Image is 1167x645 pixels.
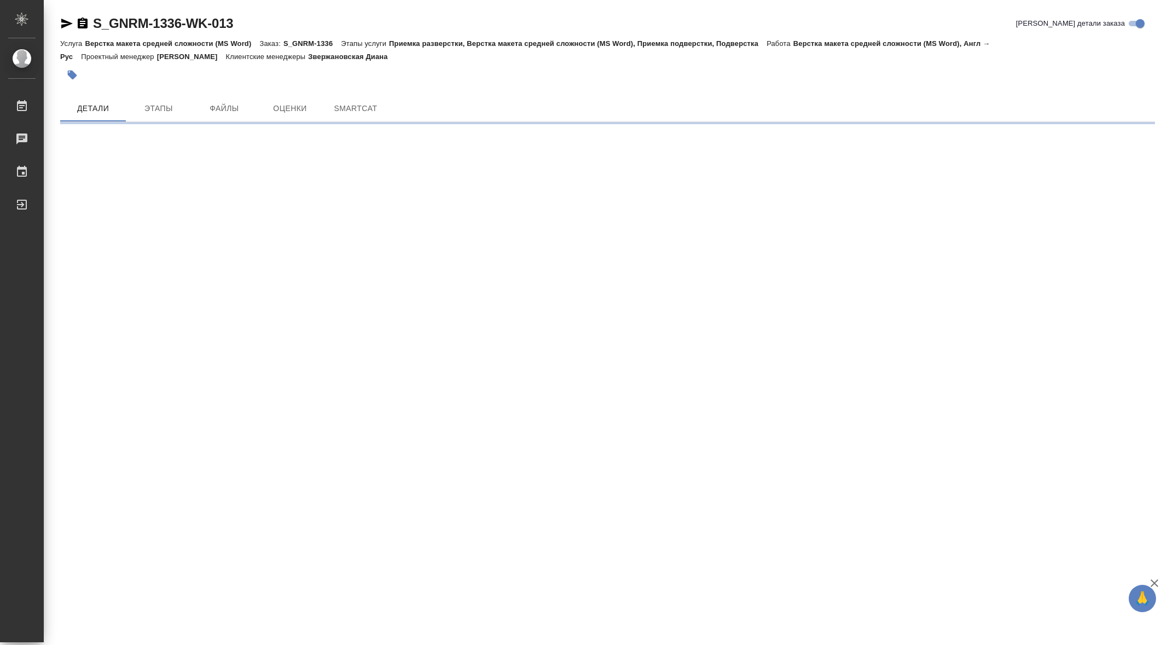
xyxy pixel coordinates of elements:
[132,102,185,115] span: Этапы
[226,53,309,61] p: Клиентские менеджеры
[60,39,85,48] p: Услуга
[60,63,84,87] button: Добавить тэг
[198,102,251,115] span: Файлы
[341,39,389,48] p: Этапы услуги
[1133,587,1152,610] span: 🙏
[85,39,259,48] p: Верстка макета средней сложности (MS Word)
[308,53,396,61] p: Звержановская Диана
[157,53,226,61] p: [PERSON_NAME]
[264,102,316,115] span: Оценки
[67,102,119,115] span: Детали
[259,39,283,48] p: Заказ:
[93,16,233,31] a: S_GNRM-1336-WK-013
[1129,585,1156,612] button: 🙏
[81,53,156,61] p: Проектный менеджер
[283,39,341,48] p: S_GNRM-1336
[767,39,793,48] p: Работа
[329,102,382,115] span: SmartCat
[60,17,73,30] button: Скопировать ссылку для ЯМессенджера
[76,17,89,30] button: Скопировать ссылку
[1016,18,1125,29] span: [PERSON_NAME] детали заказа
[389,39,767,48] p: Приемка разверстки, Верстка макета средней сложности (MS Word), Приемка подверстки, Подверстка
